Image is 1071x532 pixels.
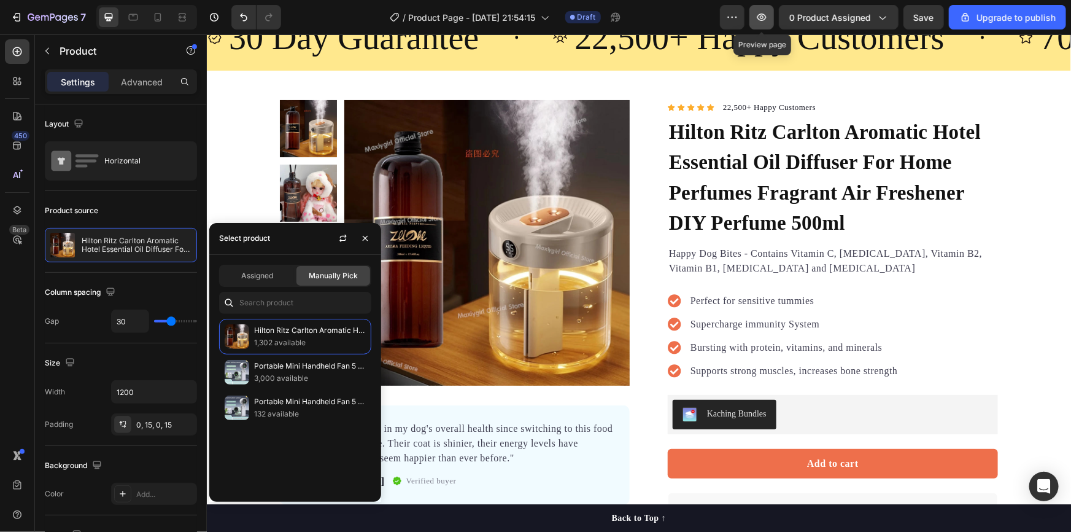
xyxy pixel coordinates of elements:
p: 22,500+ Happy Customers [516,67,609,79]
span: Draft [578,12,596,23]
div: Add to cart [600,422,652,437]
span: 0 product assigned [789,11,871,24]
div: Product source [45,205,98,216]
div: Kaching Bundles [500,373,560,386]
div: Add... [136,489,194,500]
p: 7 [80,10,86,25]
img: collections [225,396,249,420]
p: 1,302 available [254,337,366,349]
div: Column spacing [45,284,118,301]
div: 0, 15, 0, 15 [136,420,194,431]
span: / [403,11,406,24]
span: Manually Pick [309,270,358,281]
p: Perfect for sensitive tummies [484,259,691,274]
div: Width [45,386,65,397]
button: Save [903,5,944,29]
img: collections [225,324,249,349]
div: Upgrade to publish [959,11,1056,24]
iframe: Design area [207,34,1071,532]
p: "The transformation in my dog's overall health since switching to this food has been remarkable. ... [89,387,407,431]
button: Add to cart [461,415,791,444]
p: Portable Mini Handheld Fan 5 Speed Turbo USB Rechargeable, Foldable Bladeless Pocket Fan with Lar... [254,396,366,408]
p: Portable Mini Handheld Fan 5 Speed Turbo USB Rechargeable, Foldable Bladeless Pocket Fan with Lar... [254,360,366,372]
p: Bursting with protein, vitamins, and minerals [484,306,691,321]
p: 3,000 available [254,372,366,385]
button: Kaching Bundles [466,366,570,395]
p: 132 available [254,408,366,420]
span: Save [914,12,934,23]
p: Happy Dog Bites - Contains Vitamin C, [MEDICAL_DATA], Vitamin B2, Vitamin B1, [MEDICAL_DATA] and ... [462,212,790,241]
div: Size [45,355,77,372]
div: Open Intercom Messenger [1029,472,1059,501]
p: Supercharge immunity System [484,283,691,297]
p: Product [60,44,164,58]
h1: Hilton Ritz Carlton Aromatic Hotel Essential Oil Diffuser For Home Perfumes Fragrant Air Freshene... [461,82,791,206]
div: Layout [45,116,86,133]
div: 450 [12,131,29,141]
div: Select product [219,233,270,244]
div: Back to Top ↑ [405,477,460,490]
img: collections [225,360,249,385]
button: 7 [5,5,91,29]
p: Verified buyer [199,440,250,453]
div: Color [45,488,64,499]
input: Search in Settings & Advanced [219,292,371,314]
div: Horizontal [104,147,179,175]
p: Advanced [121,76,163,88]
div: Beta [9,225,29,235]
button: 0 product assigned [779,5,899,29]
p: Hilton Ritz Carlton Aromatic Hotel Essential Oil Diffuser For Home Perfumes Fragrant Air Freshene... [254,324,366,337]
p: Supports strong muscles, increases bone strength [484,329,691,344]
input: Auto [112,381,196,403]
p: Hilton Ritz Carlton Aromatic Hotel Essential Oil Diffuser For Home Perfumes Fragrant Air Freshene... [82,237,191,254]
input: Auto [112,310,149,332]
div: Gap [45,316,59,327]
img: KachingBundles.png [476,373,490,388]
span: Product Page - [DATE] 21:54:15 [409,11,536,24]
span: Assigned [241,270,273,281]
p: Settings [61,76,95,88]
div: Undo/Redo [231,5,281,29]
img: product feature img [50,233,75,257]
div: Padding [45,419,73,430]
p: -[PERSON_NAME] [89,440,178,455]
button: Upgrade to publish [949,5,1066,29]
div: Background [45,458,104,474]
